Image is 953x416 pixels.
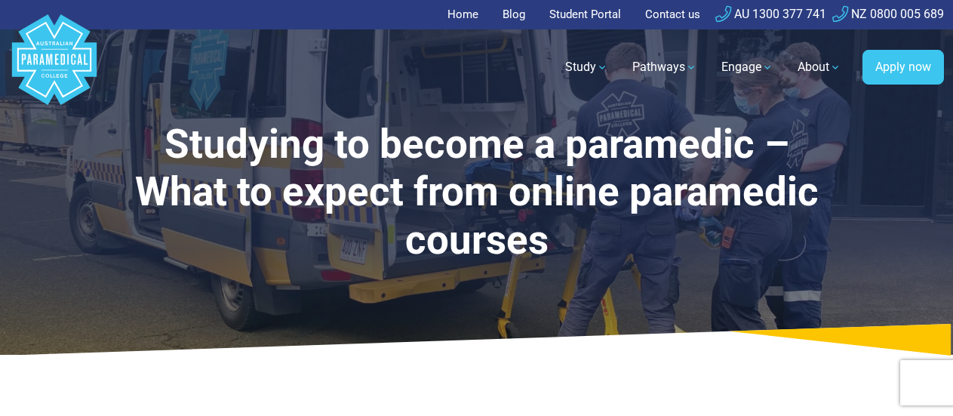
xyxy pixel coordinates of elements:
[832,7,944,21] a: NZ 0800 005 689
[556,46,617,88] a: Study
[715,7,826,21] a: AU 1300 377 741
[712,46,782,88] a: Engage
[126,121,827,264] h1: Studying to become a paramedic – What to expect from online paramedic courses
[789,46,850,88] a: About
[862,50,944,85] a: Apply now
[9,29,100,106] a: Australian Paramedical College
[623,46,706,88] a: Pathways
